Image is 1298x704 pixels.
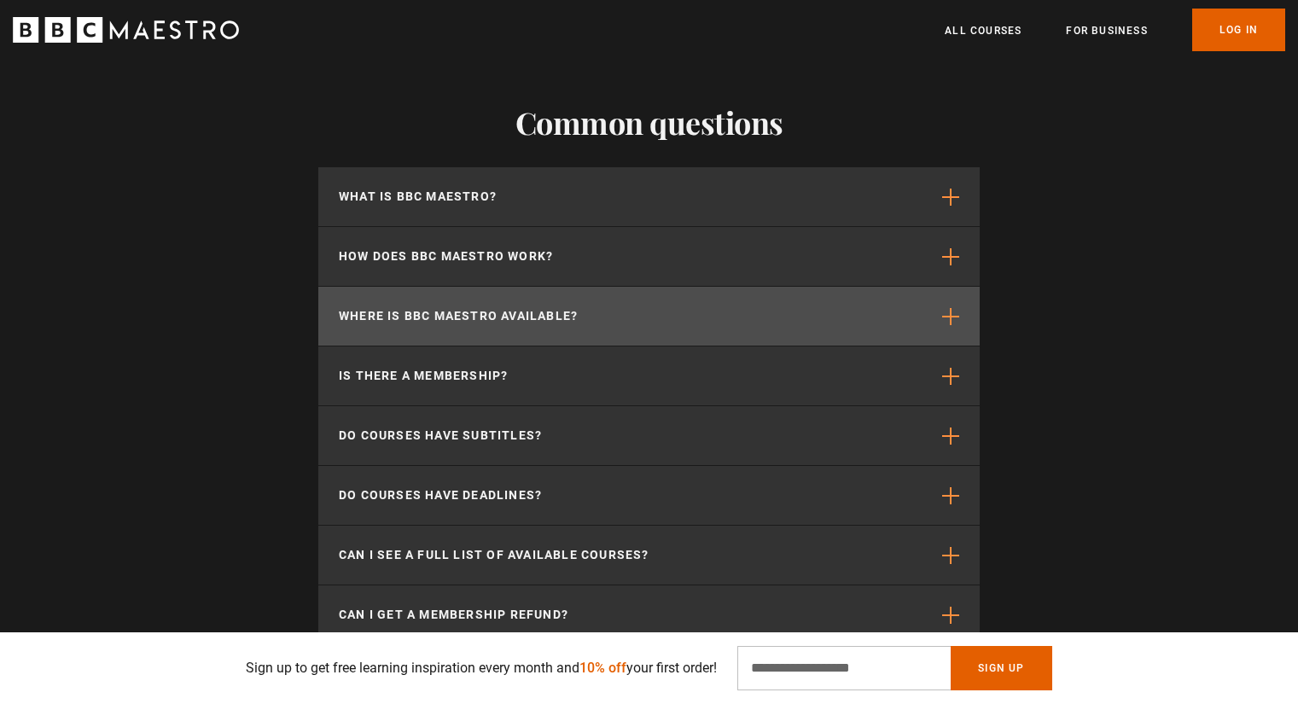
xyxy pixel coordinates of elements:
a: For business [1066,22,1147,39]
p: What is BBC Maestro? [339,188,497,206]
button: Sign Up [951,646,1051,690]
p: Do courses have subtitles? [339,427,542,445]
svg: BBC Maestro [13,17,239,43]
button: Can I get a membership refund? [318,585,980,644]
p: Is there a membership? [339,367,508,385]
a: All Courses [945,22,1022,39]
nav: Primary [945,9,1285,51]
p: Where is BBC Maestro available? [339,307,578,325]
button: Do courses have subtitles? [318,406,980,465]
button: Is there a membership? [318,346,980,405]
button: Can I see a full list of available courses? [318,526,980,585]
p: Sign up to get free learning inspiration every month and your first order! [246,658,717,678]
p: Do courses have deadlines? [339,486,542,504]
p: How does BBC Maestro work? [339,247,553,265]
button: Where is BBC Maestro available? [318,287,980,346]
p: Can I get a membership refund? [339,606,568,624]
span: 10% off [579,660,626,676]
p: Can I see a full list of available courses? [339,546,649,564]
button: How does BBC Maestro work? [318,227,980,286]
button: Do courses have deadlines? [318,466,980,525]
a: Log In [1192,9,1285,51]
h2: Common questions [165,104,1134,140]
button: What is BBC Maestro? [318,167,980,226]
